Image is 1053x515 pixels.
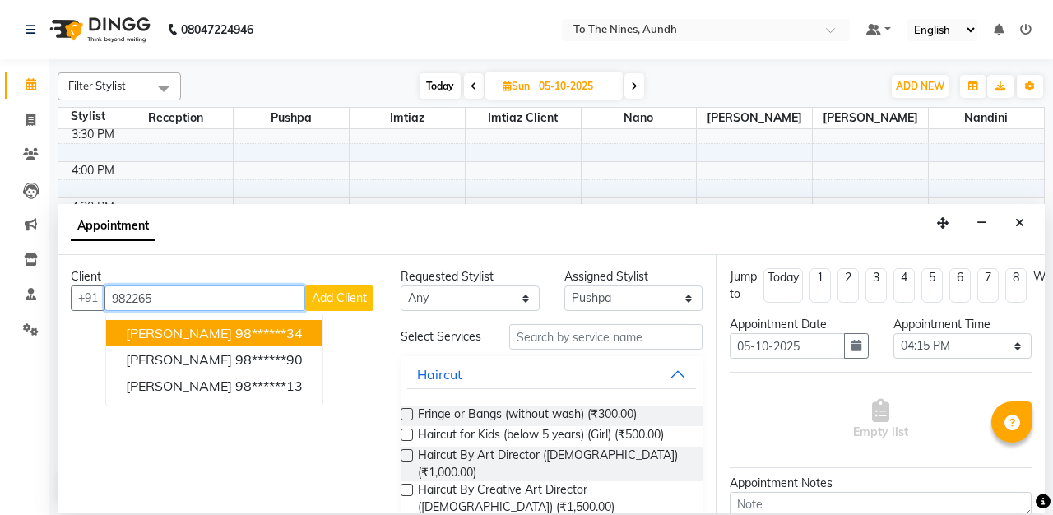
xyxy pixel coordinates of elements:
input: Search by Name/Mobile/Email/Code [104,285,305,311]
li: 2 [837,268,859,303]
li: 4 [893,268,915,303]
span: [PERSON_NAME] [697,108,812,128]
button: Haircut [407,360,696,389]
button: +91 [71,285,105,311]
span: Fringe or Bangs (without wash) (₹300.00) [418,406,637,426]
span: Haircut By Art Director ([DEMOGRAPHIC_DATA]) (₹1,000.00) [418,447,689,481]
div: Assigned Stylist [564,268,703,285]
div: 3:30 PM [68,126,118,143]
span: Today [420,73,461,99]
span: Imtiaz client [466,108,581,128]
img: logo [42,7,155,53]
button: Add Client [305,285,373,311]
span: Filter Stylist [68,79,126,92]
div: Requested Stylist [401,268,540,285]
span: [PERSON_NAME] [126,351,232,368]
li: 8 [1005,268,1027,303]
li: 7 [977,268,999,303]
div: 4:30 PM [68,198,118,216]
div: Haircut [417,364,462,384]
span: Nano [582,108,697,128]
li: 6 [949,268,971,303]
b: 08047224946 [181,7,253,53]
div: Appointment Notes [730,475,1032,492]
span: Sun [499,80,534,92]
span: [PERSON_NAME] [813,108,928,128]
div: Stylist [58,108,118,125]
div: Today [768,269,799,286]
span: [PERSON_NAME] [126,378,232,394]
span: Reception [118,108,234,128]
span: [PERSON_NAME] [126,325,232,341]
div: Select Services [388,328,497,346]
span: Nandini [929,108,1044,128]
div: Appointment Time [893,316,1032,333]
li: 3 [865,268,887,303]
div: Appointment Date [730,316,869,333]
button: Close [1008,211,1032,236]
span: Pushpa [234,108,349,128]
li: 1 [809,268,831,303]
div: 4:00 PM [68,162,118,179]
input: yyyy-mm-dd [730,333,845,359]
input: Search by service name [509,324,703,350]
span: Add Client [312,290,367,305]
span: Appointment [71,211,155,241]
button: ADD NEW [892,75,949,98]
span: Haircut for Kids (below 5 years) (Girl) (₹500.00) [418,426,664,447]
span: Imtiaz [350,108,465,128]
div: Jump to [730,268,757,303]
input: 2025-10-05 [534,74,616,99]
span: ADD NEW [896,80,944,92]
div: Client [71,268,373,285]
li: 5 [921,268,943,303]
span: Empty list [853,399,908,441]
